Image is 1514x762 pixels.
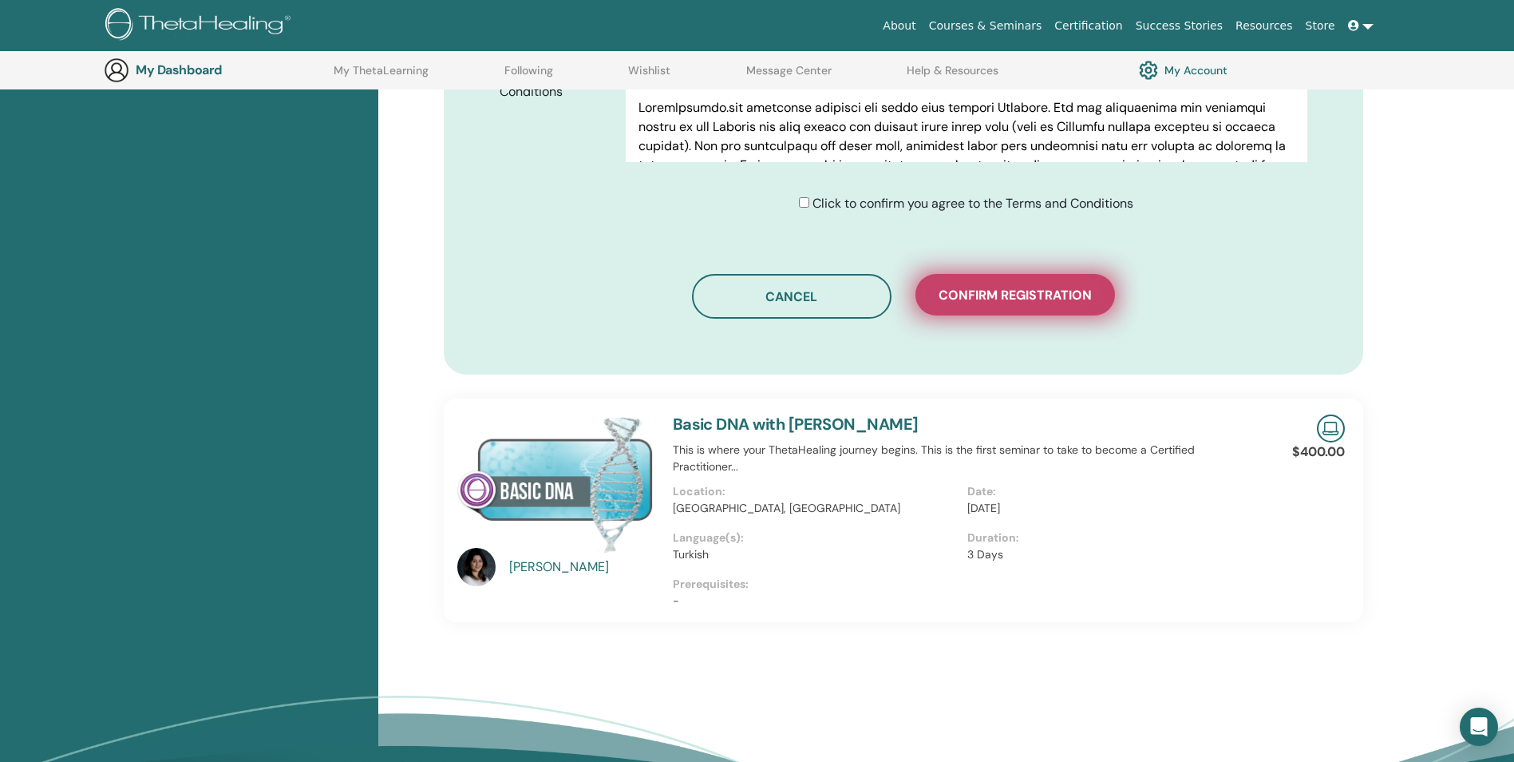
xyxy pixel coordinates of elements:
[967,483,1252,500] p: Date:
[638,98,1294,290] p: LoremIpsumdo.sit ametconse adipisci eli seddo eius tempori Utlabore. Etd mag aliquaenima min veni...
[1139,57,1158,84] img: cog.svg
[746,64,832,89] a: Message Center
[812,195,1133,212] span: Click to confirm you agree to the Terms and Conditions
[638,73,1294,92] h4: Services
[915,274,1115,316] button: Confirm registration
[967,500,1252,517] p: [DATE]
[457,548,496,586] img: default.jpg
[628,64,670,89] a: Wishlist
[1129,11,1229,41] a: Success Stories
[907,64,998,89] a: Help & Resources
[334,64,429,89] a: My ThetaLearning
[692,274,891,319] button: Cancel
[939,287,1092,304] span: Confirm registration
[1229,11,1299,41] a: Resources
[673,576,1262,593] p: Prerequisites:
[673,530,958,546] p: Language(s):
[105,8,296,44] img: logo.png
[673,442,1262,475] p: This is where your ThetaHealing journey begins. This is the first seminar to take to become a Cer...
[1460,708,1498,746] div: Open Intercom Messenger
[509,558,657,577] a: [PERSON_NAME]
[673,483,958,500] p: Location:
[1299,11,1342,41] a: Store
[1317,415,1345,443] img: Live Online Seminar
[967,546,1252,563] p: 3 Days
[673,593,1262,609] p: -
[136,62,295,77] h3: My Dashboard
[673,414,919,435] a: Basic DNA with [PERSON_NAME]
[673,500,958,517] p: [GEOGRAPHIC_DATA], [GEOGRAPHIC_DATA]
[504,64,553,89] a: Following
[1292,443,1345,462] p: $400.00
[673,546,958,563] p: Turkish
[1139,57,1227,84] a: My Account
[923,11,1049,41] a: Courses & Seminars
[1048,11,1129,41] a: Certification
[104,58,129,83] img: generic-user-icon.jpg
[765,288,817,305] span: Cancel
[876,11,922,41] a: About
[967,530,1252,546] p: Duration:
[457,415,654,553] img: Basic DNA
